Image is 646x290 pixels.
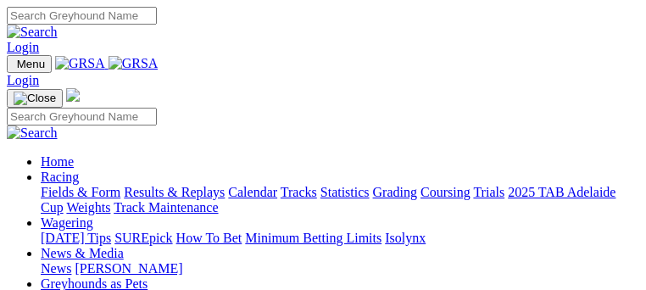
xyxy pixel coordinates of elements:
button: Toggle navigation [7,55,52,73]
a: How To Bet [176,231,242,245]
img: Search [7,125,58,141]
button: Toggle navigation [7,89,63,108]
a: Weights [66,200,110,215]
a: [PERSON_NAME] [75,261,182,276]
a: News & Media [41,246,124,260]
a: 2025 TAB Adelaide Cup [41,185,615,215]
a: Trials [473,185,504,199]
a: Minimum Betting Limits [245,231,381,245]
a: Results & Replays [124,185,225,199]
img: GRSA [109,56,159,71]
img: logo-grsa-white.png [66,88,80,102]
a: Coursing [420,185,471,199]
img: GRSA [55,56,105,71]
a: Grading [373,185,417,199]
a: SUREpick [114,231,172,245]
input: Search [7,7,157,25]
a: Calendar [228,185,277,199]
a: Statistics [320,185,370,199]
input: Search [7,108,157,125]
a: Fields & Form [41,185,120,199]
a: Tracks [281,185,317,199]
a: Track Maintenance [114,200,218,215]
a: Racing [41,170,79,184]
a: Wagering [41,215,93,230]
a: Login [7,40,39,54]
div: Racing [41,185,639,215]
a: Home [41,154,74,169]
img: Search [7,25,58,40]
img: Close [14,92,56,105]
span: Menu [17,58,45,70]
div: News & Media [41,261,639,276]
a: Login [7,73,39,87]
div: Wagering [41,231,639,246]
a: News [41,261,71,276]
a: Isolynx [385,231,426,245]
a: [DATE] Tips [41,231,111,245]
